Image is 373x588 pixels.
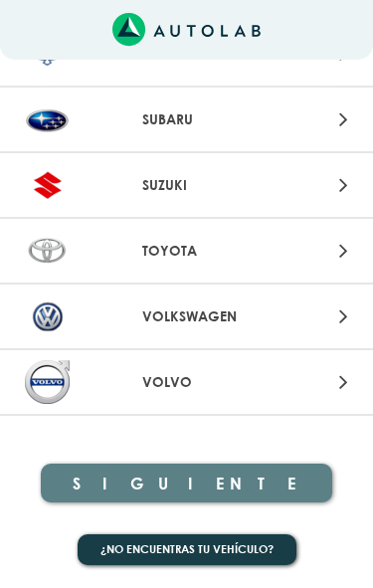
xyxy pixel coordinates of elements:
img: SUZUKI [25,163,70,207]
button: SIGUIENTE [41,464,332,502]
img: TOYOTA [25,229,70,273]
img: VOLVO [25,360,70,404]
p: TOYOTA [142,241,230,262]
p: SUBARU [142,109,230,130]
p: VOLVO [142,372,230,393]
p: VOLKSWAGEN [142,306,230,327]
a: Link al sitio de autolab [112,19,261,38]
p: SUZUKI [142,175,230,196]
img: SUBARU [25,98,70,141]
button: ¿No encuentras tu vehículo? [78,534,296,565]
img: VOLKSWAGEN [25,294,70,338]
